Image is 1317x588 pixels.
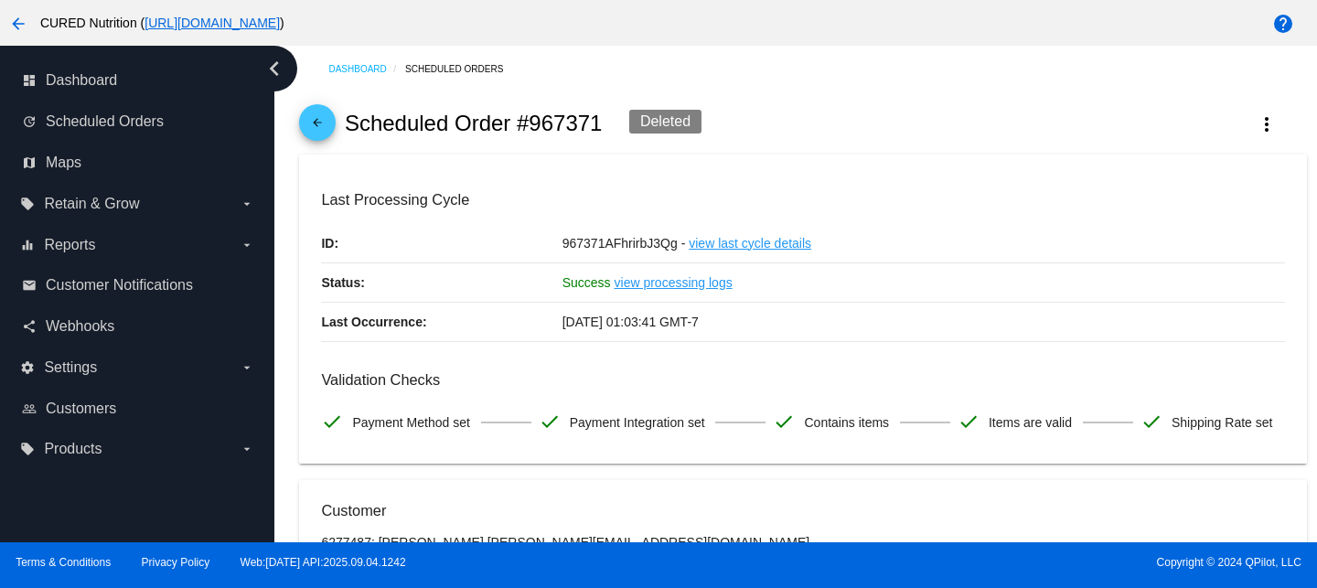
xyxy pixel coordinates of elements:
[1256,113,1278,135] mat-icon: more_vert
[321,502,1284,519] h3: Customer
[20,360,35,375] i: settings
[22,114,37,129] i: update
[7,13,29,35] mat-icon: arrow_back
[46,113,164,130] span: Scheduled Orders
[804,403,889,442] span: Contains items
[46,318,114,335] span: Webhooks
[1172,403,1273,442] span: Shipping Rate set
[44,196,139,212] span: Retain & Grow
[20,238,35,252] i: equalizer
[328,55,405,83] a: Dashboard
[260,54,289,83] i: chevron_left
[989,403,1072,442] span: Items are valid
[562,236,686,251] span: 967371AFhrirbJ3Qg -
[321,191,1284,208] h3: Last Processing Cycle
[240,360,254,375] i: arrow_drop_down
[16,556,111,569] a: Terms & Conditions
[44,441,102,457] span: Products
[44,237,95,253] span: Reports
[22,155,37,170] i: map
[46,72,117,89] span: Dashboard
[240,238,254,252] i: arrow_drop_down
[321,263,562,302] p: Status:
[321,224,562,262] p: ID:
[958,411,980,433] mat-icon: check
[46,401,116,417] span: Customers
[22,319,37,334] i: share
[142,556,210,569] a: Privacy Policy
[629,110,701,134] div: Deleted
[405,55,519,83] a: Scheduled Orders
[321,303,562,341] p: Last Occurrence:
[773,411,795,433] mat-icon: check
[20,197,35,211] i: local_offer
[22,278,37,293] i: email
[562,275,611,290] span: Success
[40,16,284,30] span: CURED Nutrition ( )
[352,403,469,442] span: Payment Method set
[345,111,603,136] h2: Scheduled Order #967371
[20,442,35,456] i: local_offer
[46,155,81,171] span: Maps
[562,315,699,329] span: [DATE] 01:03:41 GMT-7
[22,107,254,136] a: update Scheduled Orders
[22,312,254,341] a: share Webhooks
[241,556,406,569] a: Web:[DATE] API:2025.09.04.1242
[22,73,37,88] i: dashboard
[240,197,254,211] i: arrow_drop_down
[1140,411,1162,433] mat-icon: check
[240,442,254,456] i: arrow_drop_down
[145,16,280,30] a: [URL][DOMAIN_NAME]
[321,371,1284,389] h3: Validation Checks
[22,66,254,95] a: dashboard Dashboard
[321,411,343,433] mat-icon: check
[22,271,254,300] a: email Customer Notifications
[22,394,254,423] a: people_outline Customers
[46,277,193,294] span: Customer Notifications
[570,403,705,442] span: Payment Integration set
[321,535,1284,550] p: 6277487: [PERSON_NAME] [PERSON_NAME][EMAIL_ADDRESS][DOMAIN_NAME]
[306,116,328,138] mat-icon: arrow_back
[539,411,561,433] mat-icon: check
[1272,13,1294,35] mat-icon: help
[689,224,811,262] a: view last cycle details
[22,401,37,416] i: people_outline
[22,148,254,177] a: map Maps
[44,359,97,376] span: Settings
[615,263,733,302] a: view processing logs
[674,556,1301,569] span: Copyright © 2024 QPilot, LLC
